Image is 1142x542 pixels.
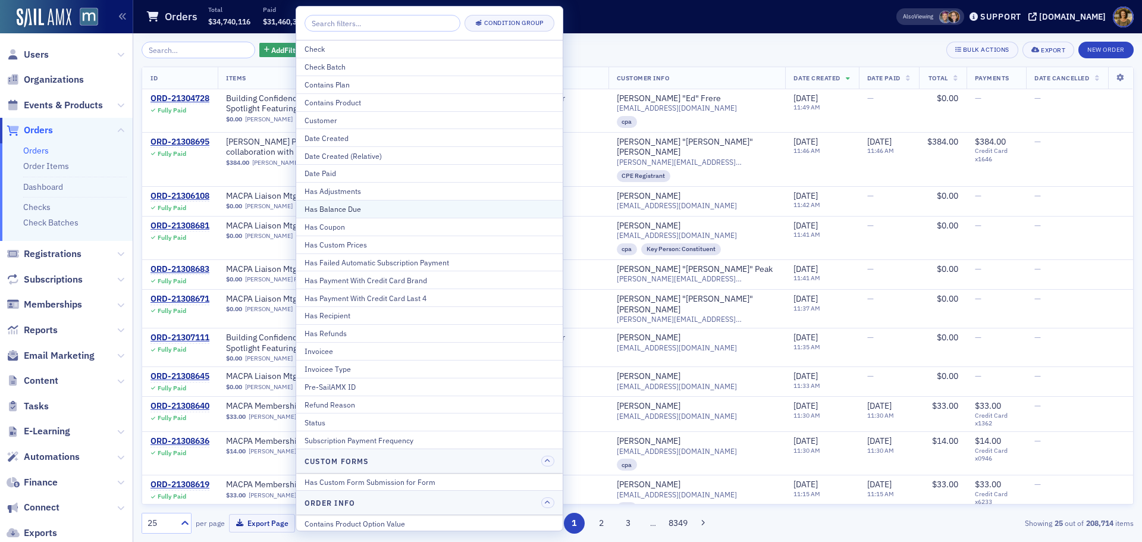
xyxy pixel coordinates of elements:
[617,401,680,412] div: [PERSON_NAME]
[7,400,49,413] a: Tasks
[867,74,901,82] span: Date Paid
[24,99,103,112] span: Events & Products
[793,190,818,201] span: [DATE]
[867,293,874,304] span: —
[150,294,209,305] a: ORD-21308671
[24,247,81,261] span: Registrations
[867,93,874,104] span: —
[470,5,498,14] p: Items
[7,425,70,438] a: E-Learning
[226,371,464,382] span: MACPA Liaison Mtg - Compliance Division & Unclaimed Property
[975,93,981,104] span: —
[1034,332,1041,343] span: —
[24,349,95,362] span: Email Marketing
[305,151,554,161] div: Date Created (Relative)
[23,161,69,171] a: Order Items
[23,202,51,212] a: Checks
[617,480,680,490] a: [PERSON_NAME]
[296,93,563,111] button: Contains Product
[305,186,554,196] div: Has Adjustments
[24,73,84,86] span: Organizations
[226,436,376,447] span: MACPA Membership
[296,58,563,76] button: Check Batch
[249,413,296,421] a: [PERSON_NAME]
[617,436,680,447] div: [PERSON_NAME]
[296,271,563,289] button: Has Payment With Credit Card Brand
[24,450,80,463] span: Automations
[793,74,840,82] span: Date Created
[867,136,892,147] span: [DATE]
[617,158,777,167] span: [PERSON_NAME][EMAIL_ADDRESS][DOMAIN_NAME]
[305,221,554,232] div: Has Coupon
[305,61,554,72] div: Check Batch
[305,133,554,143] div: Date Created
[939,11,952,23] span: Meghan Will
[7,527,57,540] a: Exports
[1034,136,1041,147] span: —
[226,93,600,114] a: Building Confidence & Efficiency in Tax Research: A Client’s Perspective (a BlueJ Customer Spotli...
[305,328,554,339] div: Has Refunds
[296,236,563,253] button: Has Custom Prices
[150,221,209,231] div: ORD-21308681
[24,324,58,337] span: Reports
[226,401,376,412] a: MACPA Membership (Monthly)
[245,305,293,313] a: [PERSON_NAME]
[937,293,958,304] span: $0.00
[617,294,777,315] a: [PERSON_NAME] "[PERSON_NAME]" [PERSON_NAME]
[296,342,563,360] button: Invoicee
[24,48,49,61] span: Users
[975,264,981,274] span: —
[867,411,894,419] time: 11:30 AM
[793,103,820,111] time: 11:49 AM
[158,384,186,392] div: Fully Paid
[305,79,554,90] div: Contains Plan
[793,220,818,231] span: [DATE]
[793,274,820,282] time: 11:41 AM
[259,43,308,58] button: AddFilter
[591,513,611,534] button: 2
[23,217,79,228] a: Check Batches
[245,232,293,240] a: [PERSON_NAME]
[226,436,376,447] a: MACPA Membership (Monthly)
[617,93,721,104] a: [PERSON_NAME] "Ed" Frere
[1034,93,1041,104] span: —
[296,413,563,431] button: Status
[617,221,680,231] a: [PERSON_NAME]
[305,417,554,428] div: Status
[150,333,209,343] div: ORD-21307111
[150,371,209,382] a: ORD-21308645
[249,447,296,455] a: [PERSON_NAME]
[1034,220,1041,231] span: —
[305,97,554,108] div: Contains Product
[80,8,98,26] img: SailAMX
[975,220,981,231] span: —
[150,137,209,148] div: ORD-21308695
[150,93,209,104] a: ORD-21304728
[150,74,158,82] span: ID
[226,137,600,158] span: Haig’s Preparation, Compilation and Review Standards Update and Review (in collaboration with VSCPA)
[296,474,563,491] button: Has Custom Form Submission for Form
[296,515,563,532] button: Contains Product Option Value
[226,191,464,202] a: MACPA Liaison Mtg - Compliance Division & Unclaimed Property
[1034,371,1041,381] span: —
[150,191,209,202] div: ORD-21306108
[1041,47,1065,54] div: Export
[245,115,293,123] a: [PERSON_NAME]
[7,48,49,61] a: Users
[305,310,554,321] div: Has Recipient
[305,43,554,54] div: Check
[226,333,600,353] a: Building Confidence & Efficiency in Tax Research: A Client’s Perspective (a BlueJ Customer Spotli...
[867,371,874,381] span: —
[975,412,1018,427] span: Credit Card x1362
[226,294,464,305] span: MACPA Liaison Mtg - Compliance Division & Unclaimed Property
[226,480,376,490] span: MACPA Membership
[17,8,71,27] a: SailAMX
[305,239,554,250] div: Has Custom Prices
[7,501,59,514] a: Connect
[226,74,246,82] span: Items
